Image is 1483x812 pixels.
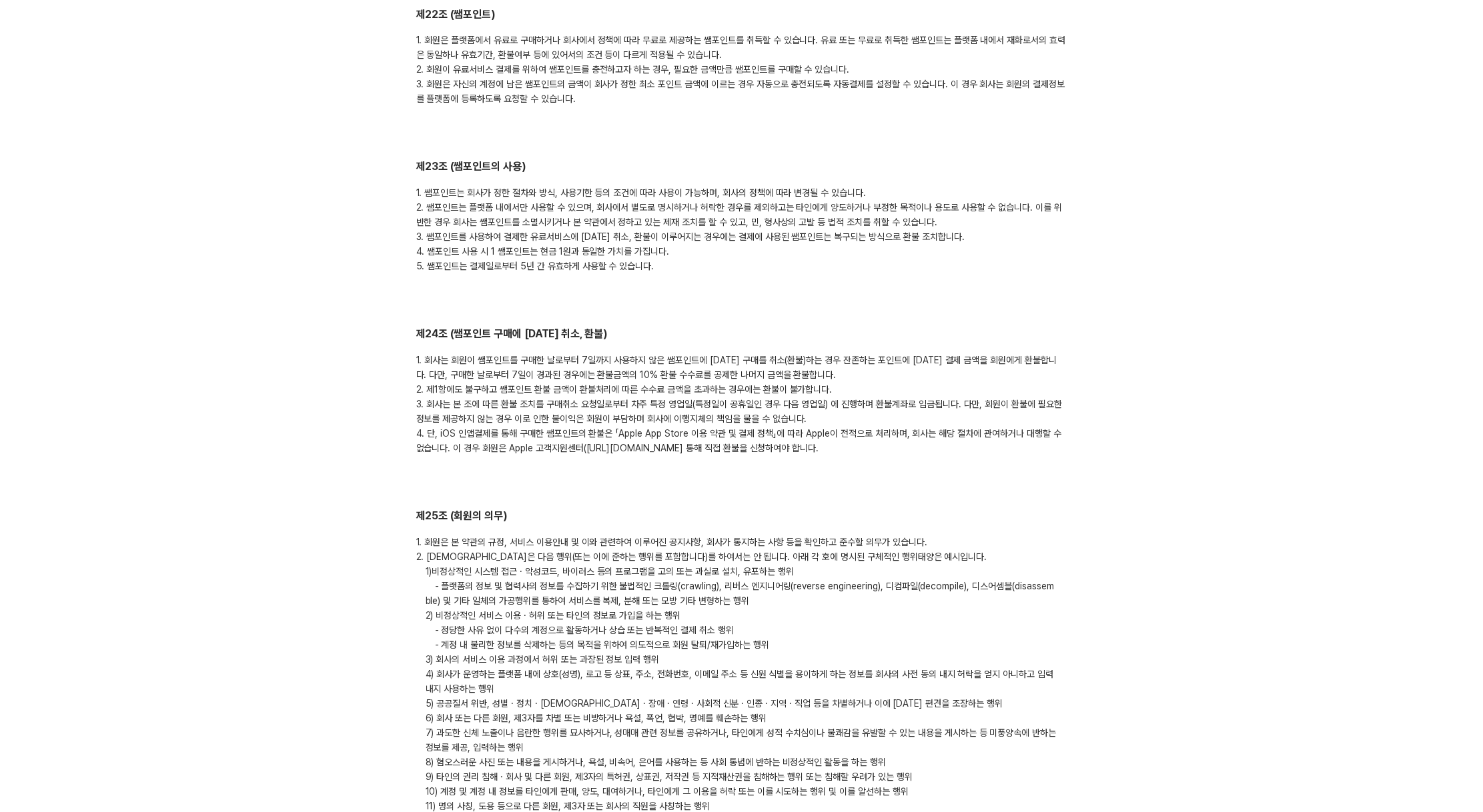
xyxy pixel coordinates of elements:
[416,667,1067,696] p: 4) 회사가 운영하는 플랫폼 내에 상호(성명), 로고 등 상표, 주소, 전화번호, 이메일 주소 등 신원 식별을 용이하게 하는 정보를 회사의 사전 동의 내지 허락을 얻지 아니하...
[426,581,1054,606] span: - 플랫폼의 정보 및 협력사의 정보를 수집하기 위한 불법적인 크롤링(crawling), 리버스 엔지니어링(reverse engineering), 디컴파일(decompile),...
[416,185,1067,273] div: 1. 쌤포인트는 회사가 정한 절차와 방식, 사용기한 등의 조건에 따라 사용이 가능하며, 회사의 정책에 따라 변경될 수 있습니다. 2. 쌤포인트는 플랫폼 내에서만 사용할 수 있...
[416,7,1067,23] h2: 제22조 (쌤포인트)
[416,769,1067,784] p: 9) 타인의 권리 침해 · 회사 및 다른 회원, 제3자의 특허권, 상표권, 저작권 등 지적재산권을 침해하는 행위 또는 침해할 우려가 있는 행위
[416,564,1067,579] p: 1)비정상적인 시스템 접근 · 악성코드, 바이러스 등의 프로그램을 고의 또는 과실로 설치, 유포하는 행위
[416,159,1067,175] h2: 제23조 (쌤포인트의 사용)
[416,652,1067,667] p: 3) 회사의 서비스 이용 과정에서 허위 또는 과장된 정보 입력 행위
[416,509,1067,524] h2: 제25조 (회원의 의무)
[416,725,1067,755] p: 7) 과도한 신체 노출이나 음란한 행위를 묘사하거나, 성매매 관련 정보를 공유하거나, 타인에게 성적 수치심이나 불쾌감을 유발할 수 있는 내용을 게시하는 등 미풍양속에 반하는 ...
[416,784,1067,799] p: 10) 계정 및 계정 내 정보를 타인에게 판매, 양도, 대여하거나, 타인에게 그 이용을 허락 또는 이를 시도하는 행위 및 이를 알선하는 행위
[416,696,1067,711] p: 5) 공공질서 위반, 성별 · 정치 · [DEMOGRAPHIC_DATA] · 장애 · 연령 · 사회적 신분 · 인종 · 지역 · 직업 등을 차별하거나 이에 [DATE] 편견을...
[416,327,1067,342] h2: 제24조 (쌤포인트 구매에 [DATE] 취소, 환불)
[426,639,779,650] span: - 계정 내 불리한 정보를 삭제하는 등의 목적을 위하여 의도적으로 회원 탈퇴/재가입하는 행위
[416,33,1067,106] div: 1. 회원은 플랫폼에서 유료로 구매하거나 회사에서 정책에 따라 무료로 제공하는 쌤포인트를 취득할 수 있습니다. 유료 또는 무료로 취득한 쌤포인트는 플랫폼 내에서 재화로서의 효...
[416,755,1067,769] p: 8) 혐오스러운 사진 또는 내용을 게시하거나, 욕설, 비속어, 은어를 사용하는 등 사회 통념에 반하는 비정상적인 활동을 하는 행위
[416,353,1067,455] div: 1. 회사는 회원이 쌤포인트를 구매한 날로부터 7일까지 사용하지 않은 쌤포인트에 [DATE] 구매를 취소(환불)하는 경우 잔존하는 포인트에 [DATE] 결제 금액을 회원에게 ...
[426,625,743,635] span: - 정당한 사유 없이 다수의 계정으로 활동하거나 상습 또는 반복적인 결제 취소 행위
[416,711,1067,725] p: 6) 회사 또는 다른 회원, 제3자를 차별 또는 비방하거나 욕설, 폭언, 협박, 명예를 훼손하는 행위
[416,608,1067,623] p: 2) 비정상적인 서비스 이용 · 허위 또는 타인의 정보로 가입을 하는 행위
